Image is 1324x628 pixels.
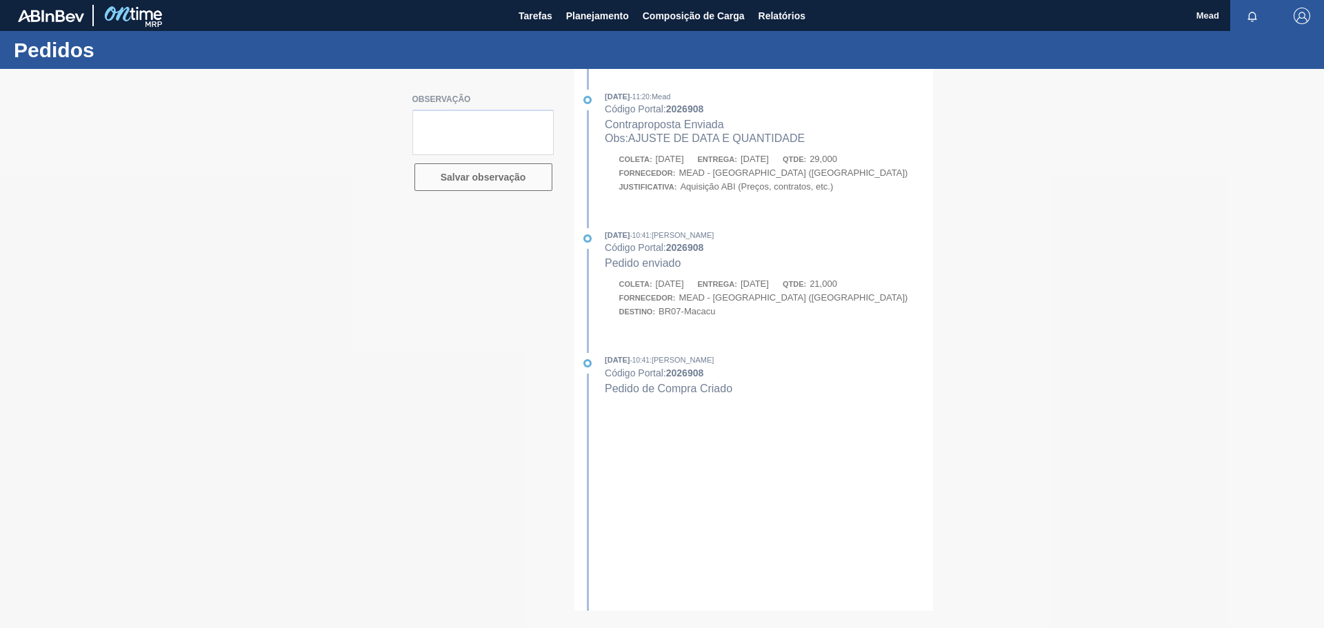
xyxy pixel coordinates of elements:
img: TNhmsLtSVTkK8tSr43FrP2fwEKptu5GPRR3wAAAABJRU5ErkJggg== [18,10,84,22]
span: Planejamento [566,8,629,24]
h1: Pedidos [14,42,259,58]
span: Tarefas [519,8,552,24]
span: Composição de Carga [643,8,745,24]
img: Logout [1294,8,1310,24]
span: Relatórios [759,8,805,24]
button: Notificações [1230,6,1274,26]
